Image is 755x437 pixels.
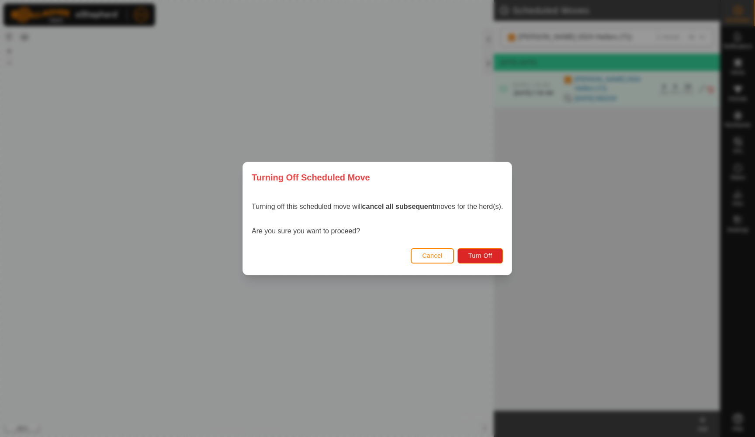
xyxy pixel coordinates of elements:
[423,252,443,259] span: Cancel
[468,252,492,259] span: Turn Off
[252,201,503,212] p: Turning off this scheduled move will moves for the herd(s).
[362,203,435,210] strong: cancel all subsequent
[252,226,503,236] p: Are you sure you want to proceed?
[411,248,454,264] button: Cancel
[252,171,370,184] span: Turning Off Scheduled Move
[457,248,503,264] button: Turn Off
